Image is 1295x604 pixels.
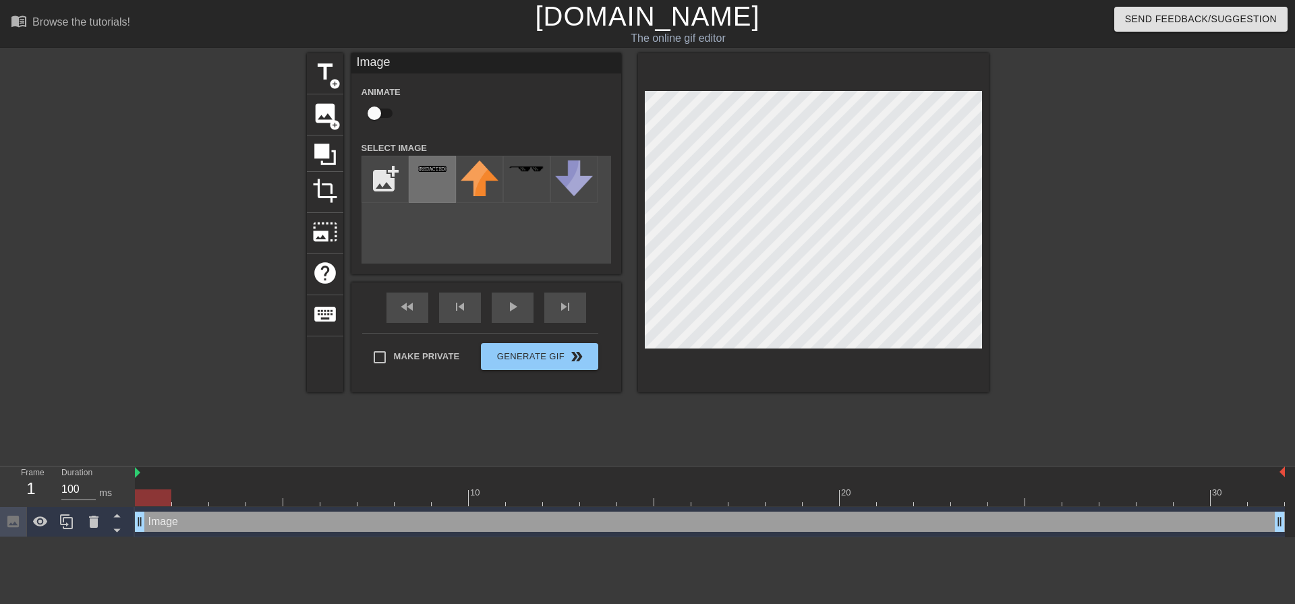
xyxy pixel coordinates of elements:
div: ms [99,486,112,500]
span: add_circle [329,119,341,131]
img: deal-with-it.png [508,165,546,173]
div: 20 [841,486,853,500]
div: 30 [1212,486,1224,500]
div: Frame [11,466,51,506]
span: drag_handle [133,515,146,528]
img: upvote.png [461,160,498,196]
span: fast_rewind [399,299,415,315]
span: help [312,260,338,286]
label: Select Image [362,142,428,155]
span: photo_size_select_large [312,219,338,245]
span: add_circle [329,78,341,90]
img: bJNXE-redacted.png [413,162,451,175]
span: Make Private [394,350,460,363]
span: crop [312,178,338,204]
span: image [312,100,338,126]
span: skip_previous [452,299,468,315]
div: Image [351,53,621,73]
span: drag_handle [1273,515,1286,528]
span: Send Feedback/Suggestion [1125,11,1277,28]
div: The online gif editor [438,30,918,47]
span: Generate Gif [486,349,592,365]
button: Generate Gif [481,343,598,370]
a: Browse the tutorials! [11,13,130,34]
span: menu_book [11,13,27,29]
div: 1 [21,477,41,501]
div: Browse the tutorials! [32,16,130,28]
button: Send Feedback/Suggestion [1114,7,1288,32]
span: play_arrow [505,299,521,315]
label: Duration [61,469,92,477]
a: [DOMAIN_NAME] [535,1,759,31]
span: double_arrow [569,349,585,365]
span: title [312,59,338,85]
span: skip_next [557,299,573,315]
div: 10 [470,486,482,500]
label: Animate [362,86,401,99]
img: downvote.png [555,160,593,196]
img: bound-end.png [1279,466,1285,477]
span: keyboard [312,301,338,327]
